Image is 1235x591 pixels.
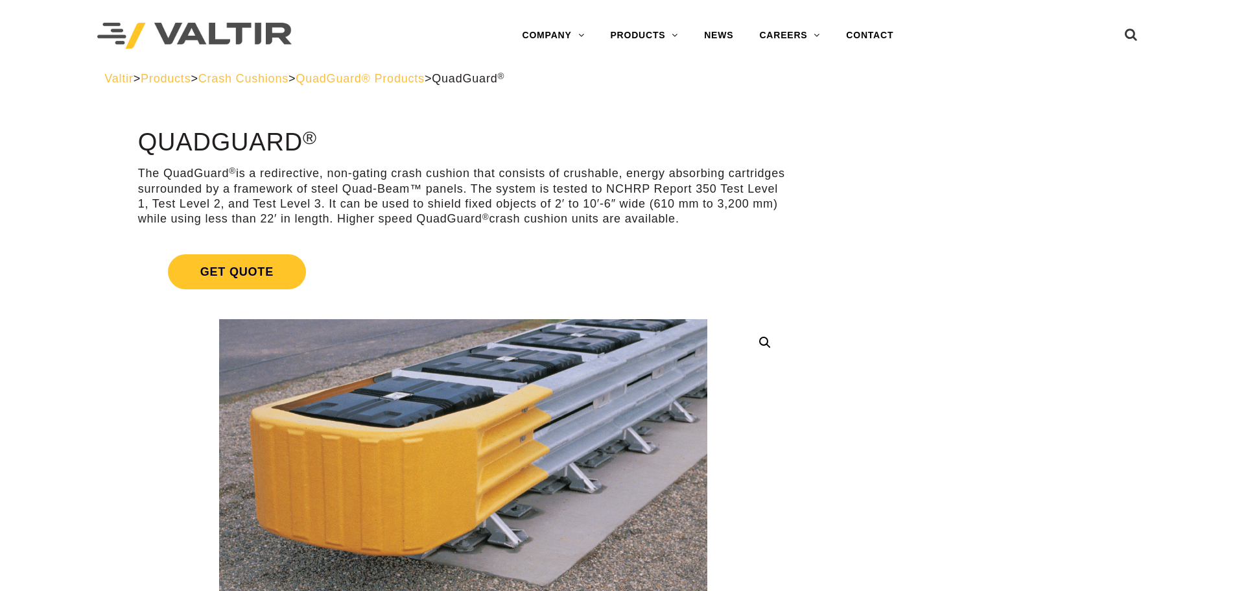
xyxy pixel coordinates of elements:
a: NEWS [691,23,746,49]
p: The QuadGuard is a redirective, non-gating crash cushion that consists of crushable, energy absor... [138,166,788,227]
img: Valtir [97,23,292,49]
sup: ® [303,127,317,148]
span: QuadGuard [432,72,504,85]
a: PRODUCTS [597,23,691,49]
a: Get Quote [138,239,788,305]
div: > > > > [104,71,1131,86]
a: QuadGuard® Products [296,72,425,85]
a: Products [141,72,191,85]
sup: ® [498,71,505,81]
span: Get Quote [168,254,306,289]
h1: QuadGuard [138,129,788,156]
a: Valtir [104,72,133,85]
a: CAREERS [746,23,833,49]
a: Crash Cushions [198,72,288,85]
a: COMPANY [509,23,597,49]
a: CONTACT [833,23,906,49]
sup: ® [482,212,489,222]
sup: ® [229,166,236,176]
